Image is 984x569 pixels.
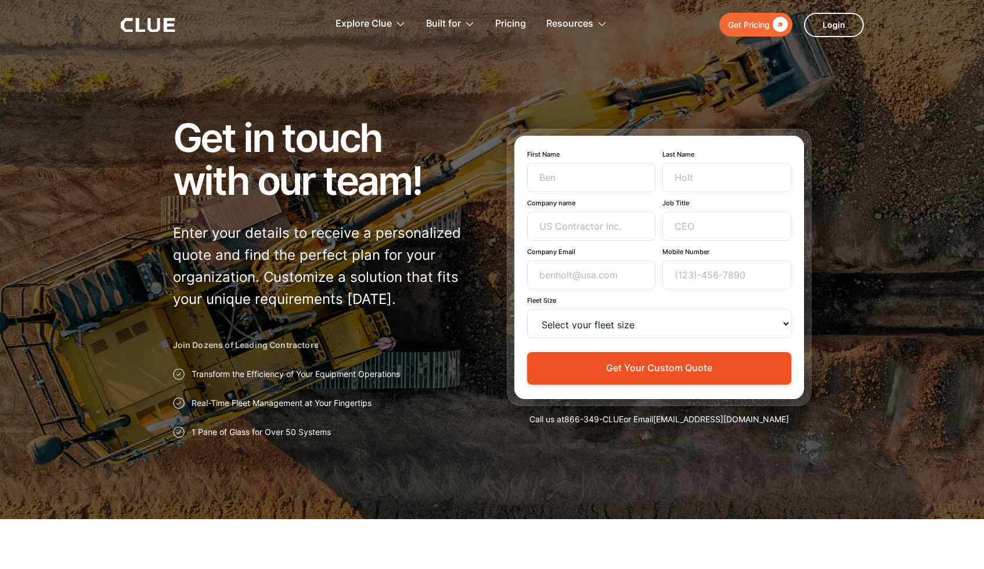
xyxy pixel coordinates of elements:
button: Get Your Custom Quote [527,352,791,384]
p: 1 Pane of Glass for Over 50 Systems [192,426,331,438]
div:  [770,17,788,32]
input: CEO [662,212,791,241]
input: Holt [662,163,791,192]
h2: Join Dozens of Leading Contractors [173,339,478,351]
label: Last Name [662,150,791,158]
label: Company Email [527,248,656,256]
a: Login [804,13,864,37]
input: benholt@usa.com [527,260,656,289]
label: Company name [527,199,656,207]
label: First Name [527,150,656,158]
img: Approval checkmark icon [173,397,185,409]
p: Real-Time Fleet Management at Your Fingertips [192,397,372,409]
div: Resources [546,6,593,42]
label: Job Title [662,199,791,207]
p: Enter your details to receive a personalized quote and find the perfect plan for your organizatio... [173,222,478,310]
a: [EMAIL_ADDRESS][DOMAIN_NAME] [653,414,789,424]
a: Pricing [495,6,526,42]
div: Explore Clue [336,6,392,42]
h1: Get in touch with our team! [173,116,478,202]
label: Fleet Size [527,296,791,305]
div: Built for [426,6,475,42]
a: Get Pricing [719,13,792,37]
div: Call us at or Email [507,414,812,425]
a: 866-349-CLUE [564,414,623,424]
div: Explore Clue [336,6,406,42]
img: Approval checkmark icon [173,426,185,438]
input: US Contractor Inc. [527,212,656,241]
label: Mobile Number [662,248,791,256]
div: Built for [426,6,461,42]
input: Ben [527,163,656,192]
p: Transform the Efficiency of Your Equipment Operations [192,368,400,380]
div: Get Pricing [728,17,770,32]
img: Approval checkmark icon [173,368,185,380]
input: (123)-456-7890 [662,260,791,289]
div: Resources [546,6,607,42]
